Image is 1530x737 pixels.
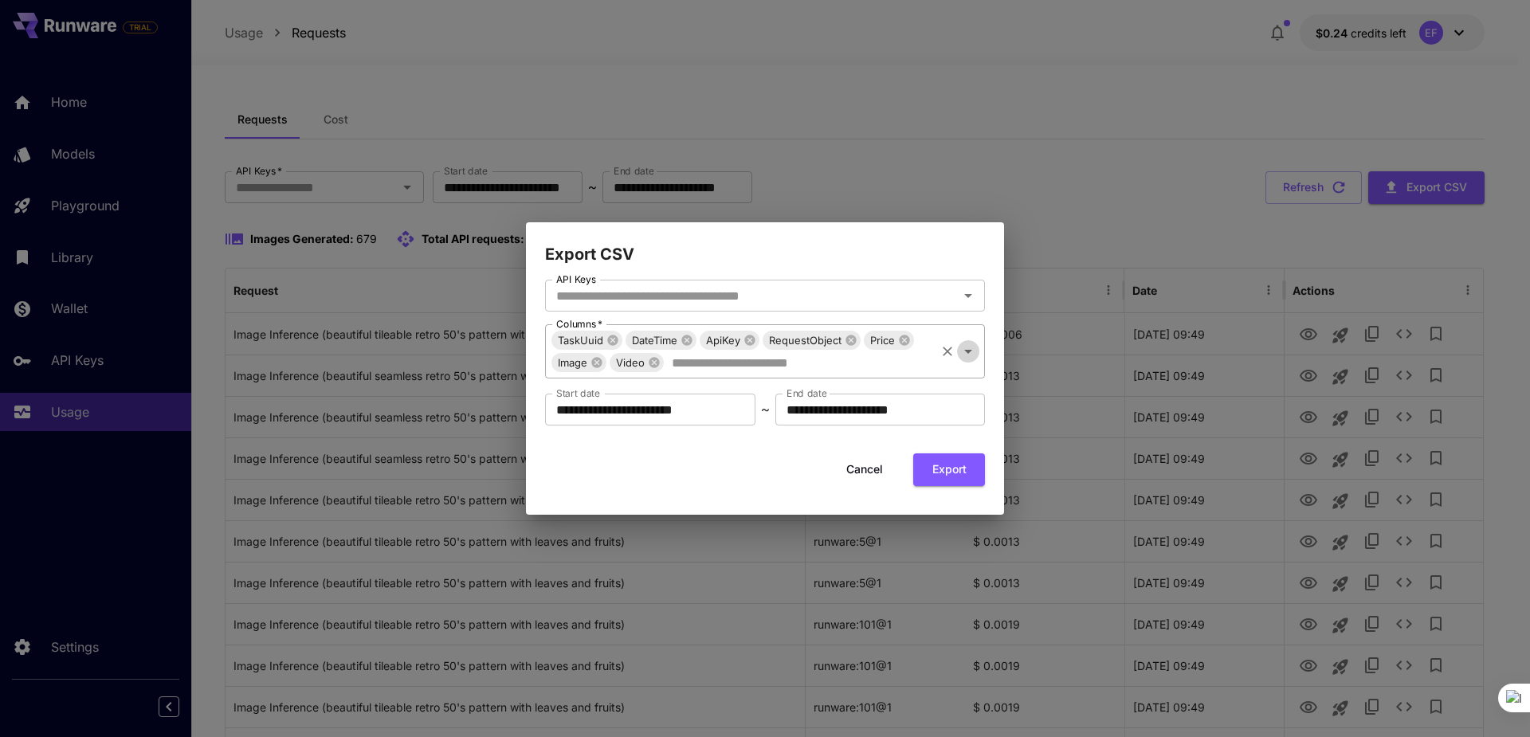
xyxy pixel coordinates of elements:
[556,386,600,400] label: Start date
[626,331,696,350] div: DateTime
[610,354,651,372] span: Video
[551,331,622,350] div: TaskUuid
[787,386,826,400] label: End date
[700,331,759,350] div: ApiKey
[763,331,848,350] span: RequestObject
[957,340,979,363] button: Open
[610,353,664,372] div: Video
[551,331,610,350] span: TaskUuid
[700,331,747,350] span: ApiKey
[829,453,900,486] button: Cancel
[864,331,901,350] span: Price
[626,331,684,350] span: DateTime
[761,400,770,419] p: ~
[556,272,596,286] label: API Keys
[957,284,979,307] button: Open
[913,453,985,486] button: Export
[526,222,1004,267] h2: Export CSV
[551,353,606,372] div: Image
[936,340,959,363] button: Clear
[864,331,914,350] div: Price
[556,317,602,331] label: Columns
[763,331,861,350] div: RequestObject
[551,354,594,372] span: Image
